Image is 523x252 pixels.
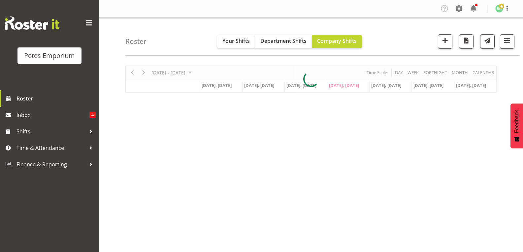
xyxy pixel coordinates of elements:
[514,110,520,133] span: Feedback
[16,94,96,103] span: Roster
[260,37,307,44] span: Department Shifts
[16,110,89,120] span: Inbox
[89,112,96,118] span: 4
[24,51,75,61] div: Petes Emporium
[16,143,86,153] span: Time & Attendance
[217,35,255,48] button: Your Shifts
[438,34,452,49] button: Add a new shift
[500,34,514,49] button: Filter Shifts
[5,16,59,30] img: Rosterit website logo
[317,37,357,44] span: Company Shifts
[510,103,523,148] button: Feedback - Show survey
[125,38,147,45] h4: Roster
[222,37,250,44] span: Your Shifts
[312,35,362,48] button: Company Shifts
[16,159,86,169] span: Finance & Reporting
[16,126,86,136] span: Shifts
[459,34,474,49] button: Download a PDF of the roster according to the set date range.
[495,5,503,13] img: ruth-robertson-taylor722.jpg
[255,35,312,48] button: Department Shifts
[480,34,495,49] button: Send a list of all shifts for the selected filtered period to all rostered employees.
